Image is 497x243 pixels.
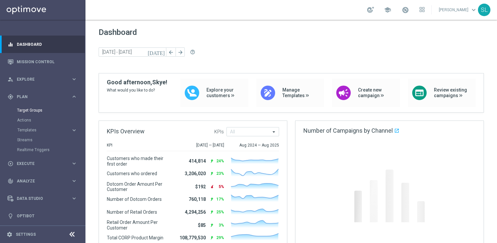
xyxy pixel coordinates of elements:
span: Templates [17,128,64,132]
i: person_search [8,76,13,82]
div: Mission Control [8,53,77,70]
i: play_circle_outline [8,161,13,167]
div: Target Groups [17,105,85,115]
i: keyboard_arrow_right [71,160,77,167]
span: school [384,6,391,13]
i: gps_fixed [8,94,13,100]
div: Optibot [8,207,77,225]
div: Actions [17,115,85,125]
i: lightbulb [8,213,13,219]
div: Plan [8,94,71,100]
button: Templates keyboard_arrow_right [17,127,78,133]
i: settings [7,231,12,237]
a: Actions [17,118,68,123]
button: person_search Explore keyboard_arrow_right [7,77,78,82]
a: [PERSON_NAME]keyboard_arrow_down [438,5,478,15]
div: Data Studio [8,196,71,202]
i: keyboard_arrow_right [71,195,77,202]
button: play_circle_outline Execute keyboard_arrow_right [7,161,78,166]
i: keyboard_arrow_right [71,127,77,133]
div: Execute [8,161,71,167]
span: keyboard_arrow_down [470,6,477,13]
a: Dashboard [17,36,77,53]
button: lightbulb Optibot [7,213,78,219]
a: Mission Control [17,53,77,70]
button: gps_fixed Plan keyboard_arrow_right [7,94,78,99]
i: keyboard_arrow_right [71,76,77,82]
div: Analyze [8,178,71,184]
span: Plan [17,95,71,99]
a: Settings [16,232,36,236]
i: track_changes [8,178,13,184]
i: equalizer [8,41,13,47]
span: Analyze [17,179,71,183]
div: SL [478,4,490,16]
i: keyboard_arrow_right [71,178,77,184]
a: Streams [17,137,68,143]
div: Streams [17,135,85,145]
a: Target Groups [17,108,68,113]
span: Explore [17,77,71,81]
i: keyboard_arrow_right [71,94,77,100]
button: Mission Control [7,59,78,65]
a: Optibot [17,207,77,225]
div: Templates [17,125,85,135]
button: Data Studio keyboard_arrow_right [7,196,78,201]
div: Realtime Triggers [17,145,85,155]
div: Explore [8,76,71,82]
span: Data Studio [17,197,71,201]
div: Dashboard [8,36,77,53]
span: Execute [17,162,71,166]
button: track_changes Analyze keyboard_arrow_right [7,178,78,184]
button: equalizer Dashboard [7,42,78,47]
a: Realtime Triggers [17,147,68,152]
div: Templates [17,128,71,132]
